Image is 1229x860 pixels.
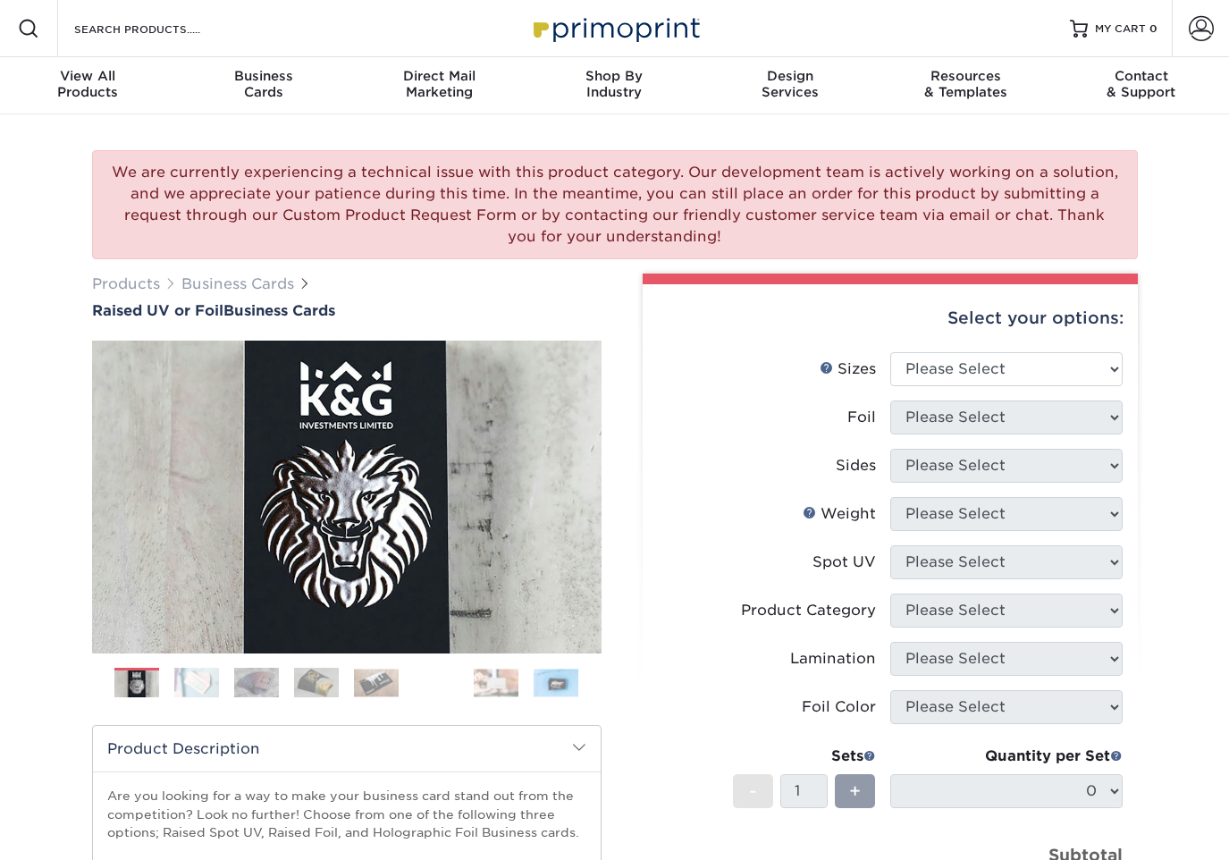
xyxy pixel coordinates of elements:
[1054,68,1229,100] div: & Support
[526,57,702,114] a: Shop ByIndustry
[526,68,702,84] span: Shop By
[1095,21,1146,37] span: MY CART
[414,661,459,705] img: Business Cards 06
[803,503,876,525] div: Weight
[92,302,223,319] span: Raised UV or Foil
[351,68,526,84] span: Direct Mail
[526,68,702,100] div: Industry
[234,667,279,697] img: Business Cards 03
[534,669,578,696] img: Business Cards 08
[354,669,399,696] img: Business Cards 05
[703,68,878,100] div: Services
[790,648,876,670] div: Lamination
[878,68,1053,100] div: & Templates
[174,667,219,697] img: Business Cards 02
[812,552,876,573] div: Spot UV
[526,9,704,47] img: Primoprint
[878,68,1053,84] span: Resources
[703,57,878,114] a: DesignServices
[92,302,602,319] a: Raised UV or FoilBusiness Cards
[114,662,159,706] img: Business Cards 01
[181,275,294,292] a: Business Cards
[294,667,339,697] img: Business Cards 04
[92,242,602,752] img: Raised UV or Foil 01
[72,18,247,39] input: SEARCH PRODUCTS.....
[351,57,526,114] a: Direct MailMarketing
[351,68,526,100] div: Marketing
[741,600,876,621] div: Product Category
[802,696,876,718] div: Foil Color
[657,284,1124,352] div: Select your options:
[1054,57,1229,114] a: Contact& Support
[733,746,876,767] div: Sets
[175,68,350,84] span: Business
[474,669,518,696] img: Business Cards 07
[849,778,861,805] span: +
[878,57,1053,114] a: Resources& Templates
[847,407,876,428] div: Foil
[836,455,876,476] div: Sides
[890,746,1123,767] div: Quantity per Set
[749,778,757,805] span: -
[820,358,876,380] div: Sizes
[93,726,601,771] h2: Product Description
[703,68,878,84] span: Design
[92,302,602,319] h1: Business Cards
[175,57,350,114] a: BusinessCards
[1054,68,1229,84] span: Contact
[175,68,350,100] div: Cards
[1149,22,1157,35] span: 0
[92,150,1138,259] div: We are currently experiencing a technical issue with this product category. Our development team ...
[92,275,160,292] a: Products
